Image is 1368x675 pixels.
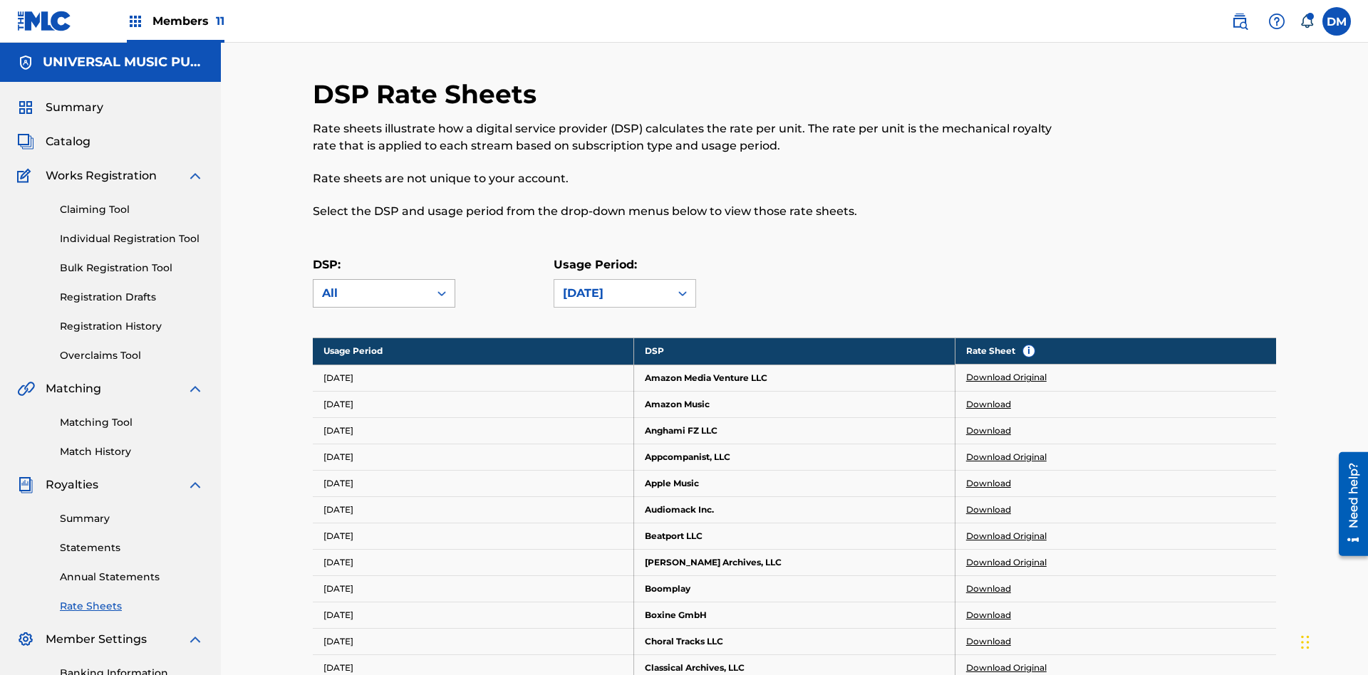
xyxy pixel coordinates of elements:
label: DSP: [313,258,341,271]
td: [DATE] [313,496,634,523]
a: Download Original [966,451,1047,464]
td: Audiomack Inc. [634,496,955,523]
a: Match History [60,444,204,459]
p: Rate sheets illustrate how a digital service provider (DSP) calculates the rate per unit. The rat... [313,120,1054,155]
img: Royalties [17,476,34,493]
td: [DATE] [313,365,634,391]
a: Download [966,609,1011,622]
img: Member Settings [17,631,34,648]
td: Apple Music [634,470,955,496]
a: Public Search [1225,7,1254,36]
a: Annual Statements [60,570,204,585]
td: Boxine GmbH [634,602,955,628]
a: CatalogCatalog [17,133,90,150]
span: Royalties [46,476,98,493]
img: Catalog [17,133,34,150]
span: Catalog [46,133,90,150]
p: Select the DSP and usage period from the drop-down menus below to view those rate sheets. [313,203,1054,220]
a: Individual Registration Tool [60,231,204,246]
h5: UNIVERSAL MUSIC PUB GROUP [43,54,204,70]
img: expand [187,380,204,397]
div: Help [1263,7,1291,36]
iframe: Resource Center [1328,446,1368,563]
img: MLC Logo [17,11,72,31]
a: Download [966,635,1011,648]
a: Download [966,582,1011,595]
iframe: Chat Widget [1297,607,1368,675]
label: Usage Period: [554,258,637,271]
td: Boomplay [634,575,955,602]
td: [PERSON_NAME] Archives, LLC [634,549,955,575]
a: Overclaims Tool [60,348,204,363]
span: i [1023,345,1035,357]
span: 11 [216,14,224,28]
a: Download [966,398,1011,411]
a: Bulk Registration Tool [60,261,204,276]
div: [DATE] [563,285,661,302]
a: Summary [60,511,204,526]
td: Amazon Music [634,391,955,417]
img: Works Registration [17,167,36,184]
th: Usage Period [313,337,634,365]
div: Notifications [1300,14,1314,28]
p: Rate sheets are not unique to your account. [313,170,1054,187]
td: Anghami FZ LLC [634,417,955,444]
td: Appcompanist, LLC [634,444,955,470]
td: [DATE] [313,391,634,417]
a: Download Original [966,371,1047,384]
td: Beatport LLC [634,523,955,549]
th: DSP [634,337,955,365]
a: Download [966,477,1011,490]
img: Matching [17,380,35,397]
td: [DATE] [313,523,634,549]
td: [DATE] [313,470,634,496]
a: Statements [60,540,204,555]
a: Registration Drafts [60,290,204,305]
span: Matching [46,380,101,397]
td: [DATE] [313,549,634,575]
a: Claiming Tool [60,202,204,217]
a: Download Original [966,530,1047,543]
td: Choral Tracks LLC [634,628,955,654]
img: Top Rightsholders [127,13,144,30]
img: expand [187,631,204,648]
a: Download Original [966,661,1047,674]
td: [DATE] [313,575,634,602]
span: Members [152,13,224,29]
a: Download [966,424,1011,437]
td: [DATE] [313,444,634,470]
a: Download [966,503,1011,516]
div: Drag [1301,621,1310,664]
div: User Menu [1322,7,1351,36]
td: [DATE] [313,628,634,654]
div: All [322,285,420,302]
td: [DATE] [313,417,634,444]
span: Summary [46,99,103,116]
a: Registration History [60,319,204,334]
a: Download Original [966,556,1047,569]
td: Amazon Media Venture LLC [634,365,955,391]
img: expand [187,476,204,493]
img: expand [187,167,204,184]
a: Matching Tool [60,415,204,430]
img: search [1231,13,1248,30]
img: Summary [17,99,34,116]
a: SummarySummary [17,99,103,116]
img: help [1268,13,1285,30]
a: Rate Sheets [60,599,204,614]
td: [DATE] [313,602,634,628]
th: Rate Sheet [955,337,1276,365]
span: Member Settings [46,631,147,648]
img: Accounts [17,54,34,71]
h2: DSP Rate Sheets [313,78,544,110]
span: Works Registration [46,167,157,184]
